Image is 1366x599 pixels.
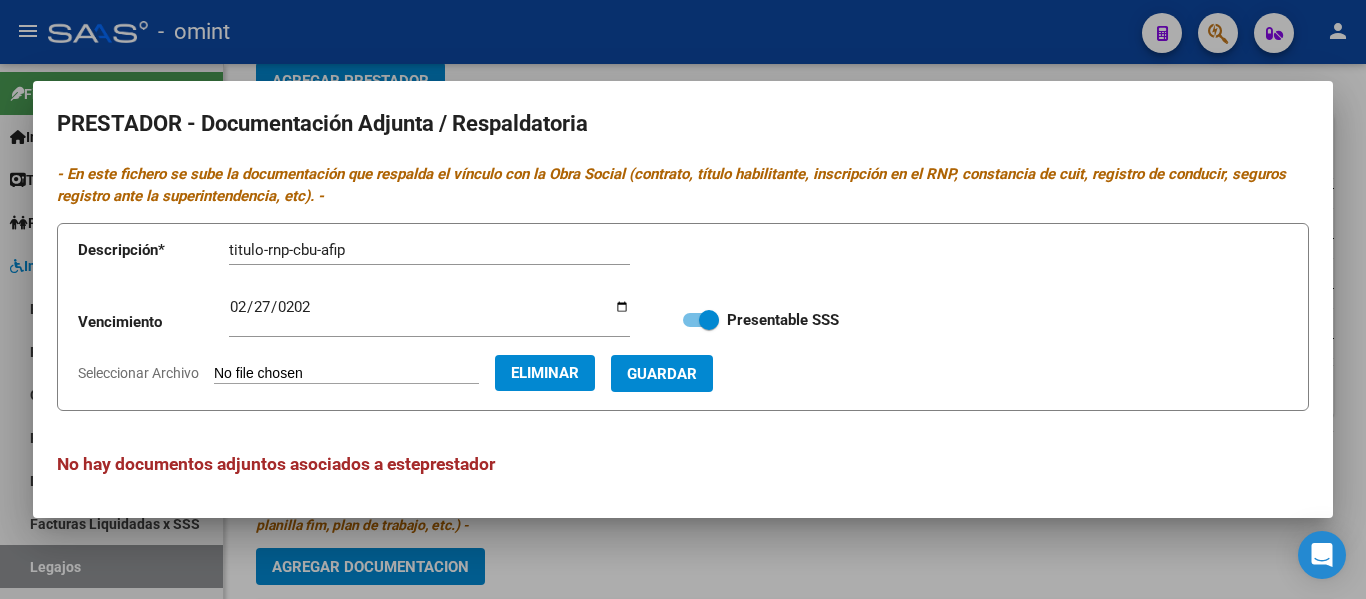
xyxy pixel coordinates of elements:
[495,355,595,391] button: Eliminar
[611,355,713,392] button: Guardar
[78,239,229,262] p: Descripción
[57,105,1309,143] h2: PRESTADOR - Documentación Adjunta / Respaldatoria
[78,365,199,381] span: Seleccionar Archivo
[627,365,697,383] span: Guardar
[78,311,229,334] p: Vencimiento
[511,364,579,382] span: Eliminar
[57,165,1286,206] i: - En este fichero se sube la documentación que respalda el vínculo con la Obra Social (contrato, ...
[420,454,495,474] span: prestador
[57,451,1309,477] h3: No hay documentos adjuntos asociados a este
[727,311,839,329] strong: Presentable SSS
[1298,531,1346,579] div: Open Intercom Messenger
